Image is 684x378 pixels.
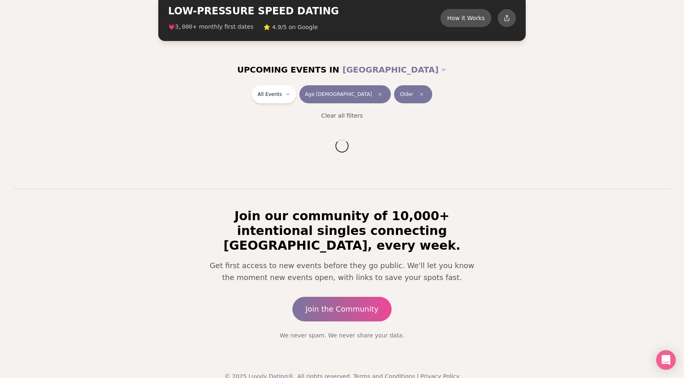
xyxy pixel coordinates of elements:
button: All Events [252,85,296,103]
button: How it Works [440,9,491,27]
p: Get first access to new events before they go public. We'll let you know the moment new events op... [204,260,480,284]
span: 💗 + monthly first dates [168,23,253,31]
h2: Join our community of 10,000+ intentional singles connecting [GEOGRAPHIC_DATA], every week. [198,209,486,253]
button: Age [DEMOGRAPHIC_DATA]Clear age [299,85,391,103]
h2: LOW-PRESSURE SPEED DATING [168,5,440,18]
span: Older [400,91,413,98]
div: Open Intercom Messenger [656,350,676,370]
p: We never spam. We never share your data. [198,331,486,339]
a: Join the Community [292,297,392,321]
span: Clear preference [417,89,426,99]
span: All Events [258,91,282,98]
button: OlderClear preference [394,85,432,103]
span: Clear age [375,89,385,99]
span: ⭐ 4.9/5 on Google [263,23,318,31]
span: 3,000 [175,24,192,30]
button: [GEOGRAPHIC_DATA] [342,61,447,79]
button: Clear all filters [316,107,368,125]
span: Age [DEMOGRAPHIC_DATA] [305,91,372,98]
span: UPCOMING EVENTS IN [237,64,339,75]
